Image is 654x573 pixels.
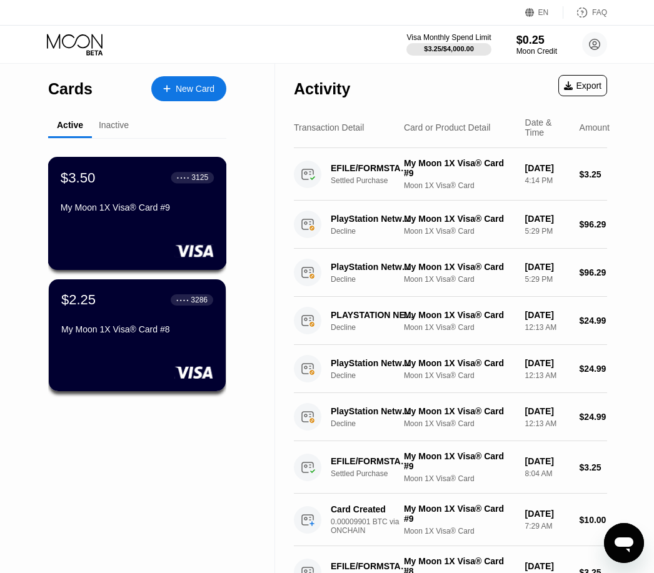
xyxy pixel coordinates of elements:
[516,47,557,56] div: Moon Credit
[404,181,515,190] div: Moon 1X Visa® Card
[331,176,421,185] div: Settled Purchase
[331,419,421,428] div: Decline
[580,169,607,179] div: $3.25
[331,262,415,272] div: PlayStation Network 650-2956540 US
[525,214,570,224] div: [DATE]
[331,310,415,320] div: PLAYSTATION NETWORK [PHONE_NUMBER] US
[331,504,415,514] div: Card Created
[48,80,93,98] div: Cards
[191,173,208,182] div: 3125
[331,227,421,236] div: Decline
[525,406,570,416] div: [DATE]
[580,316,607,326] div: $24.99
[580,462,607,472] div: $3.25
[404,275,515,284] div: Moon 1X Visa® Card
[580,122,610,132] div: Amount
[404,122,491,132] div: Card or Product Detail
[61,202,214,212] div: My Moon 1X Visa® Card #9
[525,310,570,320] div: [DATE]
[404,504,515,524] div: My Moon 1X Visa® Card #9
[404,158,515,178] div: My Moon 1X Visa® Card #9
[525,262,570,272] div: [DATE]
[331,469,421,478] div: Settled Purchase
[525,323,570,332] div: 12:13 AM
[558,75,607,96] div: Export
[151,76,226,101] div: New Card
[404,227,515,236] div: Moon 1X Visa® Card
[331,323,421,332] div: Decline
[404,371,515,380] div: Moon 1X Visa® Card
[580,412,607,422] div: $24.99
[404,214,515,224] div: My Moon 1X Visa® Card
[525,275,570,284] div: 5:29 PM
[99,120,129,130] div: Inactive
[525,419,570,428] div: 12:13 AM
[57,120,83,130] div: Active
[563,6,607,19] div: FAQ
[331,163,415,173] div: EFILE/FORMSTAX [PHONE_NUMBER] US
[177,176,189,179] div: ● ● ● ●
[294,297,607,345] div: PLAYSTATION NETWORK [PHONE_NUMBER] USDeclineMy Moon 1X Visa® CardMoon 1X Visa® Card[DATE]12:13 AM...
[538,8,549,17] div: EN
[294,345,607,393] div: PlayStation Network 800-3457669 USDeclineMy Moon 1X Visa® CardMoon 1X Visa® Card[DATE]12:13 AM$24.99
[404,262,515,272] div: My Moon 1X Visa® Card
[525,561,570,571] div: [DATE]
[404,474,515,483] div: Moon 1X Visa® Card
[331,371,421,380] div: Decline
[525,227,570,236] div: 5:29 PM
[294,249,607,297] div: PlayStation Network 650-2956540 USDeclineMy Moon 1X Visa® CardMoon 1X Visa® Card[DATE]5:29 PM$96.29
[580,267,607,277] div: $96.29
[331,406,415,416] div: PlayStation Network 650-2956540 US
[525,358,570,368] div: [DATE]
[404,419,515,428] div: Moon 1X Visa® Card
[580,219,607,229] div: $96.29
[516,34,557,47] div: $0.25
[525,371,570,380] div: 12:13 AM
[406,33,491,42] div: Visa Monthly Spend Limit
[525,176,570,185] div: 4:14 PM
[294,393,607,441] div: PlayStation Network 650-2956540 USDeclineMy Moon 1X Visa® CardMoon 1X Visa® Card[DATE]12:13 AM$24.99
[331,517,421,535] div: 0.00009901 BTC via ONCHAIN
[404,451,515,471] div: My Moon 1X Visa® Card #9
[61,324,213,334] div: My Moon 1X Visa® Card #8
[176,84,214,94] div: New Card
[564,81,601,91] div: Export
[61,169,96,186] div: $3.50
[331,214,415,224] div: PlayStation Network 800-3457669 US
[580,364,607,374] div: $24.99
[294,494,607,546] div: Card Created0.00009901 BTC via ONCHAINMy Moon 1X Visa® Card #9Moon 1X Visa® Card[DATE]7:29 AM$10.00
[176,298,189,302] div: ● ● ● ●
[294,441,607,494] div: EFILE/FORMSTAX [PHONE_NUMBER] USSettled PurchaseMy Moon 1X Visa® Card #9Moon 1X Visa® Card[DATE]8...
[331,561,415,571] div: EFILE/FORMSTAX [PHONE_NUMBER] US
[525,522,570,531] div: 7:29 AM
[525,6,563,19] div: EN
[525,117,570,137] div: Date & Time
[294,80,350,98] div: Activity
[294,148,607,201] div: EFILE/FORMSTAX [PHONE_NUMBER] USSettled PurchaseMy Moon 1X Visa® Card #9Moon 1X Visa® Card[DATE]4...
[406,33,491,56] div: Visa Monthly Spend Limit$3.25/$4,000.00
[580,515,607,525] div: $10.00
[294,122,364,132] div: Transaction Detail
[331,358,415,368] div: PlayStation Network 800-3457669 US
[294,201,607,249] div: PlayStation Network 800-3457669 USDeclineMy Moon 1X Visa® CardMoon 1X Visa® Card[DATE]5:29 PM$96.29
[331,456,415,466] div: EFILE/FORMSTAX [PHONE_NUMBER] US
[516,34,557,56] div: $0.25Moon Credit
[525,163,570,173] div: [DATE]
[49,157,226,269] div: $3.50● ● ● ●3125My Moon 1X Visa® Card #9
[604,523,644,563] iframe: Button to launch messaging window, conversation in progress
[191,296,208,304] div: 3286
[61,292,96,308] div: $2.25
[525,469,570,478] div: 8:04 AM
[404,358,515,368] div: My Moon 1X Visa® Card
[404,527,515,536] div: Moon 1X Visa® Card
[404,310,515,320] div: My Moon 1X Visa® Card
[424,45,474,52] div: $3.25 / $4,000.00
[525,509,570,519] div: [DATE]
[525,456,570,466] div: [DATE]
[49,279,226,391] div: $2.25● ● ● ●3286My Moon 1X Visa® Card #8
[404,323,515,332] div: Moon 1X Visa® Card
[331,275,421,284] div: Decline
[592,8,607,17] div: FAQ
